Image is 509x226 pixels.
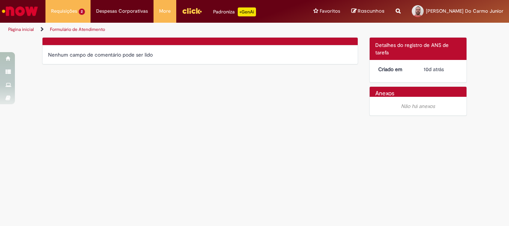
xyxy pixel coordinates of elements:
[424,66,444,73] time: 19/09/2025 15:52:07
[238,7,256,16] p: +GenAi
[351,8,385,15] a: Rascunhos
[8,26,34,32] a: Página inicial
[182,5,202,16] img: click_logo_yellow_360x200.png
[159,7,171,15] span: More
[1,4,39,19] img: ServiceNow
[51,7,77,15] span: Requisições
[375,90,394,97] h2: Anexos
[424,66,458,73] div: 19/09/2025 15:52:07
[213,7,256,16] div: Padroniza
[426,8,503,14] span: [PERSON_NAME] Do Carmo Junior
[424,66,444,73] span: 10d atrás
[320,7,340,15] span: Favoritos
[373,66,418,73] dt: Criado em
[79,9,85,15] span: 2
[401,103,435,109] em: Não há anexos
[96,7,148,15] span: Despesas Corporativas
[50,26,105,32] a: Formulário de Atendimento
[358,7,385,15] span: Rascunhos
[375,42,449,56] span: Detalhes do registro de ANS de tarefa
[48,51,352,58] div: Nenhum campo de comentário pode ser lido
[6,23,334,36] ul: Trilhas de página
